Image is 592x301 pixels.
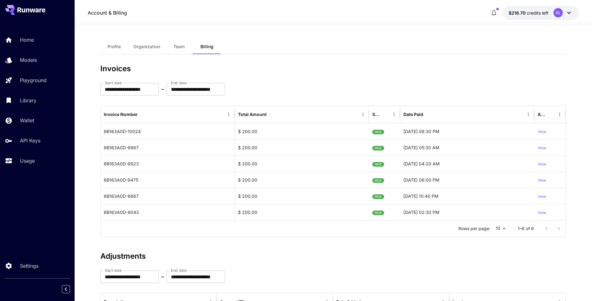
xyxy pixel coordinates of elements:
[538,188,546,204] button: View
[372,189,384,205] span: PAID
[372,156,384,172] span: PAID
[235,188,369,204] div: $ 200.00
[224,110,233,119] button: Menu
[553,8,563,17] div: RL
[101,123,235,139] div: 6B163A0D-10024
[108,44,121,49] span: Profile
[400,172,535,188] div: 16-08-2025 06:00 PM
[555,110,564,119] button: Menu
[235,155,369,172] div: $ 200.00
[171,80,186,86] label: End date
[538,210,546,216] p: View
[372,140,384,156] span: PAID
[400,123,535,139] div: 24-08-2025 08:30 PM
[400,188,535,204] div: 05-08-2025 10:40 PM
[538,194,546,200] p: View
[20,157,35,164] p: Usage
[359,110,367,119] button: Menu
[538,129,546,135] p: View
[538,178,546,183] p: View
[100,64,567,73] h3: Invoices
[509,10,527,16] span: $216.70
[104,112,138,117] div: Invoice Number
[67,284,75,295] div: Collapse sidebar
[20,76,47,84] p: Playground
[138,110,147,119] button: Sort
[20,117,34,124] p: Wallet
[133,44,160,49] span: Organization
[161,86,164,93] p: ~
[547,110,555,119] button: Sort
[503,6,579,20] button: $216.70471RL
[424,110,433,119] button: Sort
[538,140,546,155] button: View
[62,285,70,293] button: Collapse sidebar
[400,204,535,220] div: 27-07-2025 02:30 PM
[458,225,490,232] p: Rows per page:
[200,44,213,49] span: Billing
[538,112,546,117] div: Action
[403,112,423,117] div: Date Paid
[101,172,235,188] div: 6B163A0D-9475
[235,123,369,139] div: $ 200.00
[100,252,567,261] h3: Adjustments
[390,110,398,119] button: Menu
[101,139,235,155] div: 6B163A0D-9987
[235,139,369,155] div: $ 200.00
[173,44,185,49] span: Team
[20,56,37,64] p: Models
[400,155,535,172] div: 23-08-2025 04:20 AM
[372,205,384,221] span: PAID
[372,173,384,188] span: PAID
[20,137,40,144] p: API Keys
[20,36,34,44] p: Home
[372,112,380,117] div: Status
[538,145,546,151] p: View
[538,161,546,167] p: View
[88,9,127,16] nav: breadcrumb
[20,262,39,270] p: Settings
[105,268,122,273] label: Start date
[538,156,546,172] button: View
[20,97,36,104] p: Library
[101,204,235,220] div: 6B163A0D-8043
[161,273,164,280] p: ~
[235,204,369,220] div: $ 200.00
[267,110,276,119] button: Sort
[235,172,369,188] div: $ 200.00
[524,110,533,119] button: Menu
[538,204,546,220] button: View
[527,10,548,16] span: credits left
[509,10,548,16] div: $216.70471
[381,110,390,119] button: Sort
[101,155,235,172] div: 6B163A0D-9923
[538,123,546,139] button: View
[88,9,127,16] a: Account & Billing
[493,224,508,233] div: 10
[538,172,546,188] button: View
[238,112,267,117] div: Total Amount
[518,225,534,232] p: 1–6 of 6
[372,124,384,140] span: PAID
[105,80,122,86] label: Start date
[400,139,535,155] div: 24-08-2025 05:30 AM
[101,188,235,204] div: 6B163A0D-8667
[171,268,186,273] label: End date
